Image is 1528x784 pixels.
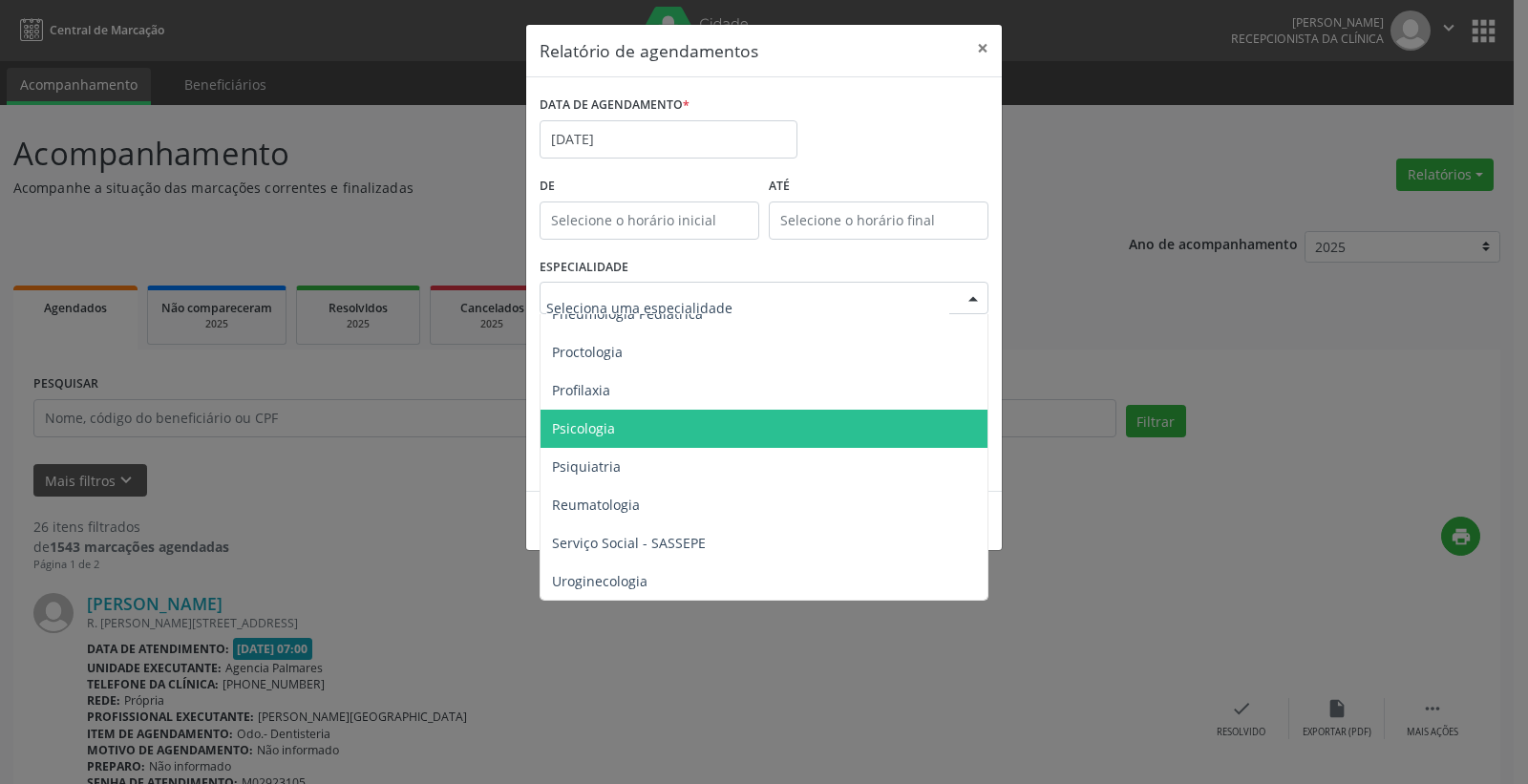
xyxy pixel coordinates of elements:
span: Psiquiatria [552,457,621,476]
input: Seleciona uma especialidade [546,288,949,327]
span: Proctologia [552,343,623,361]
button: Close [964,25,1002,72]
span: Pneumologia Pediátrica [552,305,703,323]
input: Selecione uma data ou intervalo [540,120,797,159]
span: Reumatologia [552,496,640,514]
input: Selecione o horário final [769,201,988,240]
input: Selecione o horário inicial [540,201,759,240]
span: Psicologia [552,419,615,437]
span: Uroginecologia [552,572,647,590]
label: DATA DE AGENDAMENTO [540,91,690,120]
span: Profilaxia [552,381,610,399]
h5: Relatório de agendamentos [540,38,758,63]
label: ATÉ [769,172,988,201]
label: ESPECIALIDADE [540,253,628,283]
span: Serviço Social - SASSEPE [552,534,706,552]
label: De [540,172,759,201]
